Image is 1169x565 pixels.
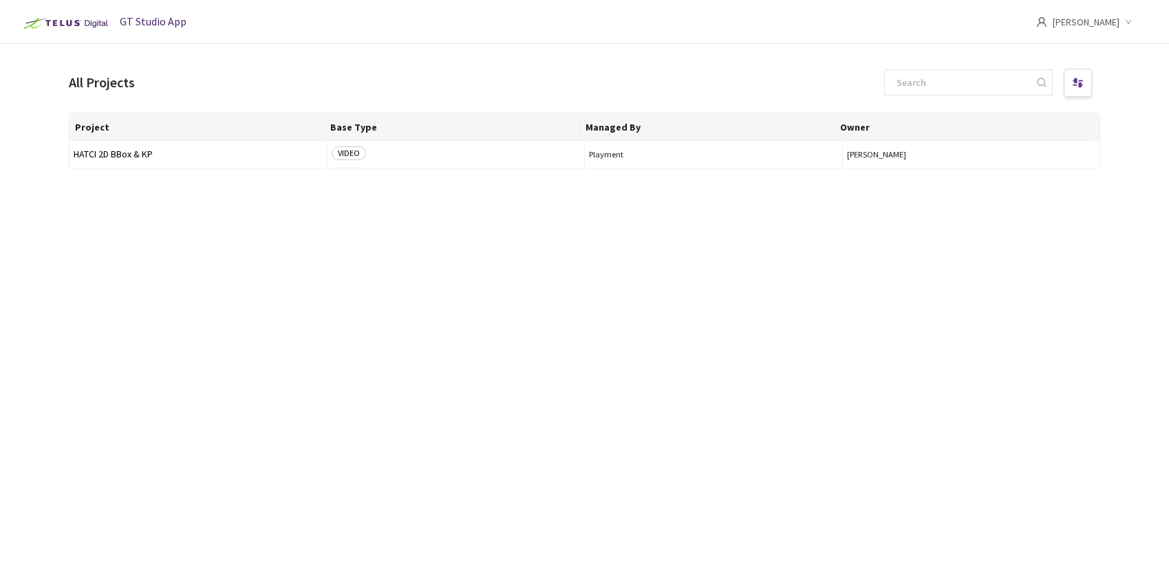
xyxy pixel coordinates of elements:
[332,146,366,160] span: VIDEO
[847,149,1096,159] button: [PERSON_NAME]
[69,113,325,141] th: Project
[17,12,112,34] img: Telus
[120,14,186,28] span: GT Studio App
[835,113,1090,141] th: Owner
[74,149,323,159] span: HATCI 2D BBox & KP
[580,113,835,141] th: Managed By
[69,73,135,93] div: All Projects
[1036,16,1047,27] span: user
[589,149,838,159] span: Playment
[325,113,580,141] th: Base Type
[888,70,1035,95] input: Search
[1125,19,1132,25] span: down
